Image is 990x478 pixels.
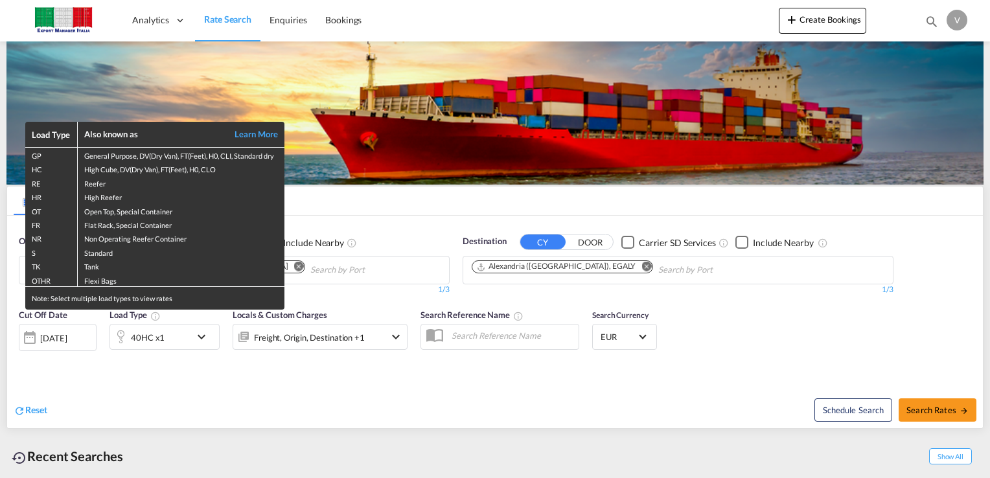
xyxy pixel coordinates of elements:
[25,273,77,287] td: OTHR
[77,245,284,258] td: Standard
[25,148,77,162] td: GP
[25,258,77,272] td: TK
[25,245,77,258] td: S
[25,287,284,310] div: Note: Select multiple load types to view rates
[77,273,284,287] td: Flexi Bags
[77,203,284,217] td: Open Top, Special Container
[25,217,77,231] td: FR
[25,176,77,189] td: RE
[25,122,77,147] th: Load Type
[77,217,284,231] td: Flat Rack, Special Container
[77,161,284,175] td: High Cube, DV(Dry Van), FT(Feet), H0, CLO
[84,128,220,140] div: Also known as
[25,189,77,203] td: HR
[25,231,77,244] td: NR
[25,203,77,217] td: OT
[77,148,284,162] td: General Purpose, DV(Dry Van), FT(Feet), H0, CLI, Standard dry
[77,231,284,244] td: Non Operating Reefer Container
[77,189,284,203] td: High Reefer
[220,128,278,140] a: Learn More
[77,258,284,272] td: Tank
[77,176,284,189] td: Reefer
[25,161,77,175] td: HC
